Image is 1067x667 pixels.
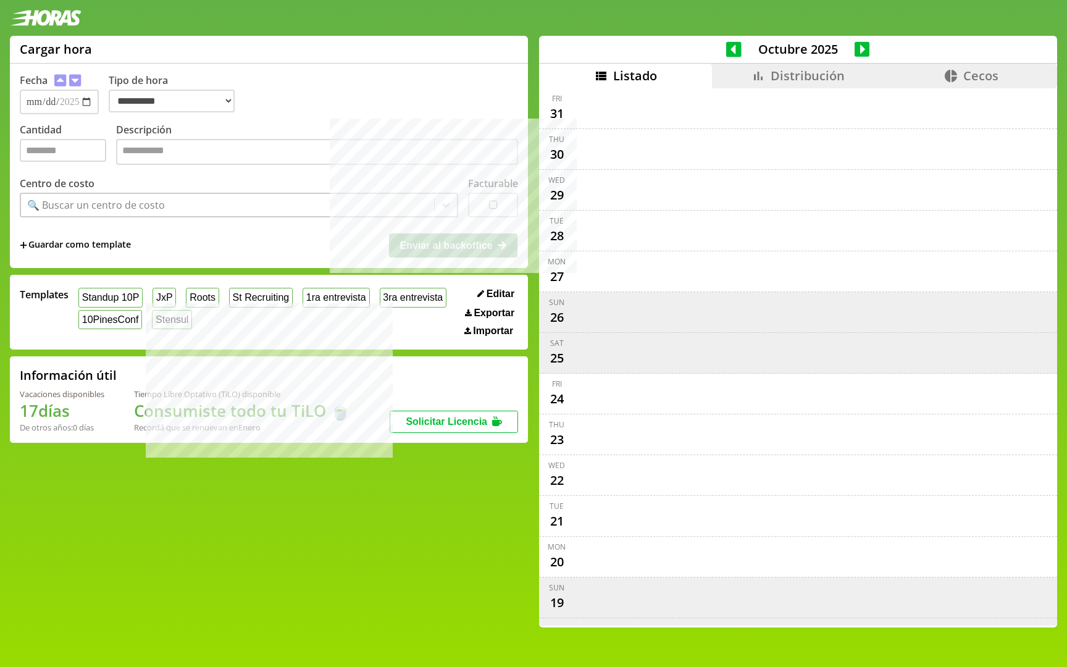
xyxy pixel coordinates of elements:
[550,623,564,634] div: Sat
[547,593,567,613] div: 19
[550,501,564,511] div: Tue
[116,123,518,168] label: Descripción
[20,238,131,252] span: +Guardar como template
[487,288,514,300] span: Editar
[238,422,261,433] b: Enero
[20,367,117,384] h2: Información útil
[539,88,1057,626] div: scrollable content
[963,67,998,84] span: Cecos
[27,198,165,212] div: 🔍 Buscar un centro de costo
[229,288,293,307] button: St Recruiting
[548,175,565,185] div: Wed
[20,388,104,400] div: Vacaciones disponibles
[548,542,566,552] div: Mon
[20,422,104,433] div: De otros años: 0 días
[547,145,567,164] div: 30
[134,422,350,433] div: Recordá que se renuevan en
[20,238,27,252] span: +
[547,430,567,450] div: 23
[549,419,564,430] div: Thu
[473,325,513,337] span: Importar
[116,139,518,165] textarea: Descripción
[552,93,562,104] div: Fri
[468,177,518,190] label: Facturable
[549,582,564,593] div: Sun
[742,41,855,57] span: Octubre 2025
[474,308,514,319] span: Exportar
[547,471,567,490] div: 22
[549,297,564,308] div: Sun
[613,67,657,84] span: Listado
[547,348,567,368] div: 25
[20,177,94,190] label: Centro de costo
[78,310,142,329] button: 10PinesConf
[547,511,567,531] div: 21
[549,134,564,145] div: Thu
[152,310,192,329] button: Stensul
[547,104,567,124] div: 31
[380,288,447,307] button: 3ra entrevista
[20,288,69,301] span: Templates
[771,67,845,84] span: Distribución
[548,460,565,471] div: Wed
[547,308,567,327] div: 26
[390,411,518,433] button: Solicitar Licencia
[20,41,92,57] h1: Cargar hora
[20,123,116,168] label: Cantidad
[547,552,567,572] div: 20
[547,226,567,246] div: 28
[550,216,564,226] div: Tue
[134,388,350,400] div: Tiempo Libre Optativo (TiLO) disponible
[78,288,143,307] button: Standup 10P
[552,379,562,389] div: Fri
[134,400,350,422] h1: Consumiste todo tu TiLO 🍵
[20,73,48,87] label: Fecha
[550,338,564,348] div: Sat
[153,288,176,307] button: JxP
[303,288,370,307] button: 1ra entrevista
[474,288,518,300] button: Editar
[547,389,567,409] div: 24
[10,10,82,26] img: logotipo
[109,73,245,114] label: Tipo de hora
[186,288,219,307] button: Roots
[547,267,567,287] div: 27
[20,400,104,422] h1: 17 días
[547,185,567,205] div: 29
[548,256,566,267] div: Mon
[461,307,518,319] button: Exportar
[109,90,235,112] select: Tipo de hora
[406,416,487,427] span: Solicitar Licencia
[20,139,106,162] input: Cantidad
